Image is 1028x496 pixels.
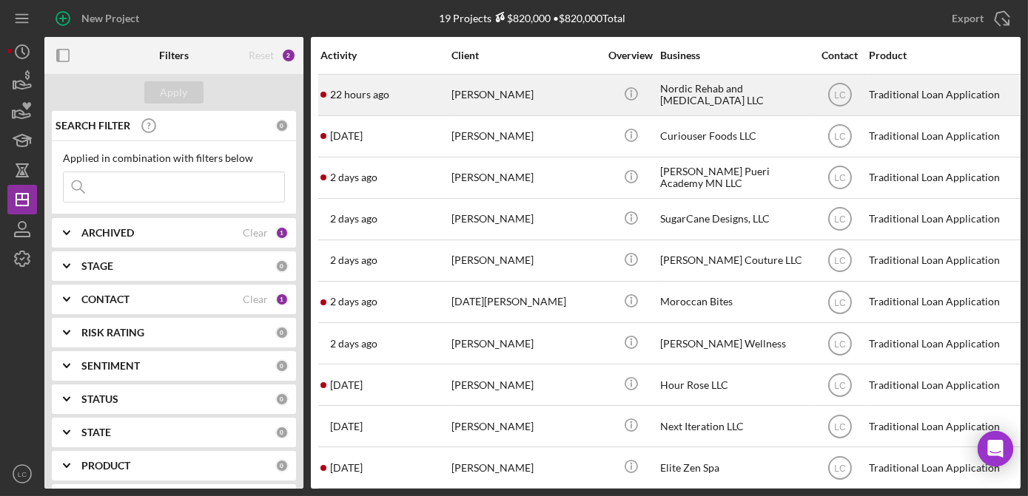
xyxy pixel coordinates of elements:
div: 0 [275,459,289,472]
div: Open Intercom Messenger [978,431,1013,466]
text: LC [834,173,846,183]
time: 2025-10-02 15:48 [330,462,363,474]
div: Moroccan Bites [660,282,808,322]
div: Traditional Loan Application [869,241,1017,280]
div: Traditional Loan Application [869,448,1017,487]
text: LC [18,470,27,478]
div: [PERSON_NAME] [451,448,599,487]
div: 0 [275,426,289,439]
div: [PERSON_NAME] [451,324,599,363]
div: Elite Zen Spa [660,448,808,487]
div: Traditional Loan Application [869,117,1017,156]
div: Activity [320,50,450,61]
div: [PERSON_NAME] [451,117,599,156]
div: Traditional Loan Application [869,75,1017,115]
text: LC [834,132,846,142]
div: [PERSON_NAME] Couture LLC [660,241,808,280]
div: 19 Projects • $820,000 Total [440,12,626,24]
div: [PERSON_NAME] [451,365,599,404]
div: Next Iteration LLC [660,407,808,446]
div: Traditional Loan Application [869,200,1017,239]
div: Applied in combination with filters below [63,152,285,164]
button: LC [7,459,37,489]
div: [PERSON_NAME] [451,200,599,239]
div: [DATE][PERSON_NAME] [451,282,599,322]
div: [PERSON_NAME] [451,158,599,197]
div: Reset [249,50,274,61]
b: SEARCH FILTER [56,120,130,132]
time: 2025-10-02 15:53 [330,421,363,432]
div: 0 [275,359,289,373]
time: 2025-10-06 19:58 [330,379,363,391]
div: Overview [603,50,659,61]
time: 2025-10-07 15:27 [330,296,377,308]
div: Nordic Rehab and [MEDICAL_DATA] LLC [660,75,808,115]
div: $820,000 [492,12,551,24]
text: LC [834,297,846,308]
b: SENTIMENT [81,360,140,372]
button: Apply [144,81,204,103]
div: Traditional Loan Application [869,407,1017,446]
div: Export [952,4,984,33]
div: Business [660,50,808,61]
time: 2025-10-07 16:17 [330,254,377,266]
div: Client [451,50,599,61]
b: STATUS [81,393,118,405]
div: 0 [275,393,289,406]
div: [PERSON_NAME] [451,241,599,280]
time: 2025-10-08 14:00 [330,130,363,142]
div: 1 [275,226,289,239]
div: 2 [281,48,296,63]
div: 1 [275,293,289,306]
text: LC [834,339,846,349]
b: ARCHIVED [81,227,134,239]
time: 2025-10-07 14:14 [330,338,377,350]
text: LC [834,380,846,390]
text: LC [834,421,846,432]
time: 2025-10-07 23:31 [330,171,377,183]
div: 0 [275,259,289,273]
div: Traditional Loan Application [869,324,1017,363]
text: LC [834,463,846,473]
b: STATE [81,427,111,438]
div: SugarCane Designs, LLC [660,200,808,239]
div: Apply [161,81,188,103]
time: 2025-10-07 16:55 [330,213,377,225]
div: Traditional Loan Application [869,365,1017,404]
button: New Project [44,4,154,33]
div: [PERSON_NAME] [451,407,599,446]
time: 2025-10-08 16:41 [330,89,389,101]
b: PRODUCT [81,460,130,472]
div: Curiouser Foods LLC [660,117,808,156]
text: LC [834,90,846,101]
div: Clear [243,293,268,305]
div: Clear [243,227,268,239]
div: Traditional Loan Application [869,282,1017,322]
div: New Project [81,4,139,33]
b: CONTACT [81,293,130,305]
div: Product [869,50,1017,61]
text: LC [834,256,846,266]
b: STAGE [81,260,113,272]
div: Hour Rose LLC [660,365,808,404]
b: RISK RATING [81,327,144,339]
text: LC [834,214,846,225]
div: [PERSON_NAME] Pueri Academy MN LLC [660,158,808,197]
div: 0 [275,119,289,132]
div: [PERSON_NAME] Wellness [660,324,808,363]
div: 0 [275,326,289,339]
button: Export [937,4,1021,33]
div: Traditional Loan Application [869,158,1017,197]
div: Contact [812,50,867,61]
div: [PERSON_NAME] [451,75,599,115]
b: Filters [159,50,189,61]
